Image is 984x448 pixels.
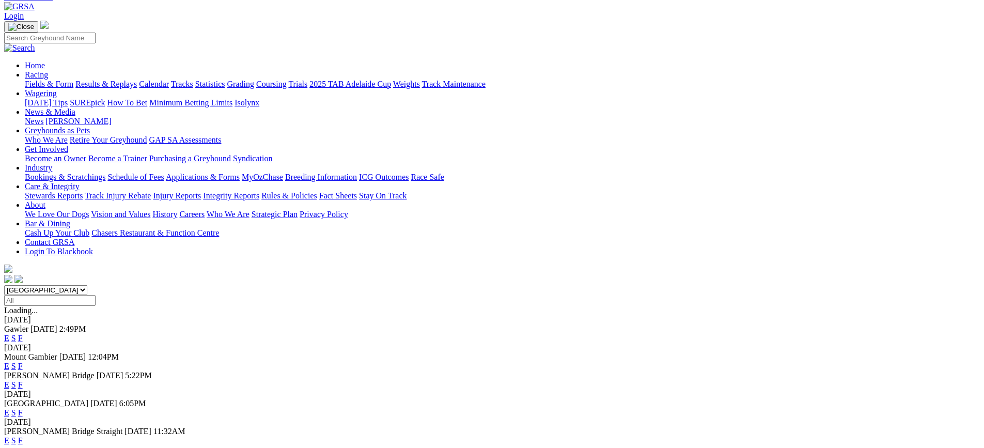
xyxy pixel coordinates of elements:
[25,126,90,135] a: Greyhounds as Pets
[149,135,222,144] a: GAP SA Assessments
[25,200,45,209] a: About
[4,352,57,361] span: Mount Gambier
[25,117,980,126] div: News & Media
[25,70,48,79] a: Racing
[149,154,231,163] a: Purchasing a Greyhound
[393,80,420,88] a: Weights
[25,135,68,144] a: Who We Are
[4,380,9,389] a: E
[411,173,444,181] a: Race Safe
[359,191,407,200] a: Stay On Track
[166,173,240,181] a: Applications & Forms
[14,275,23,283] img: twitter.svg
[4,436,9,445] a: E
[59,352,86,361] span: [DATE]
[4,11,24,20] a: Login
[25,80,980,89] div: Racing
[309,80,391,88] a: 2025 TAB Adelaide Cup
[153,427,185,436] span: 11:32AM
[11,362,16,370] a: S
[88,154,147,163] a: Become a Trainer
[4,306,38,315] span: Loading...
[25,238,74,246] a: Contact GRSA
[25,80,73,88] a: Fields & Form
[25,228,89,237] a: Cash Up Your Club
[25,247,93,256] a: Login To Blackbook
[4,343,980,352] div: [DATE]
[70,98,105,107] a: SUREpick
[11,334,16,343] a: S
[91,210,150,219] a: Vision and Values
[25,191,83,200] a: Stewards Reports
[227,80,254,88] a: Grading
[4,275,12,283] img: facebook.svg
[70,135,147,144] a: Retire Your Greyhound
[25,98,980,107] div: Wagering
[203,191,259,200] a: Integrity Reports
[107,98,148,107] a: How To Bet
[97,371,123,380] span: [DATE]
[288,80,307,88] a: Trials
[25,154,980,163] div: Get Involved
[75,80,137,88] a: Results & Replays
[242,173,283,181] a: MyOzChase
[90,399,117,408] span: [DATE]
[18,334,23,343] a: F
[25,154,86,163] a: Become an Owner
[40,21,49,29] img: logo-grsa-white.png
[25,228,980,238] div: Bar & Dining
[8,23,34,31] img: Close
[25,89,57,98] a: Wagering
[25,107,75,116] a: News & Media
[25,182,80,191] a: Care & Integrity
[233,154,272,163] a: Syndication
[235,98,259,107] a: Isolynx
[11,408,16,417] a: S
[4,408,9,417] a: E
[4,371,95,380] span: [PERSON_NAME] Bridge
[18,408,23,417] a: F
[91,228,219,237] a: Chasers Restaurant & Function Centre
[25,61,45,70] a: Home
[261,191,317,200] a: Rules & Policies
[256,80,287,88] a: Coursing
[4,295,96,306] input: Select date
[4,315,980,325] div: [DATE]
[4,325,28,333] span: Gawler
[422,80,486,88] a: Track Maintenance
[4,362,9,370] a: E
[359,173,409,181] a: ICG Outcomes
[107,173,164,181] a: Schedule of Fees
[319,191,357,200] a: Fact Sheets
[25,173,105,181] a: Bookings & Scratchings
[25,117,43,126] a: News
[25,191,980,200] div: Care & Integrity
[45,117,111,126] a: [PERSON_NAME]
[25,135,980,145] div: Greyhounds as Pets
[152,210,177,219] a: History
[4,33,96,43] input: Search
[11,436,16,445] a: S
[85,191,151,200] a: Track Injury Rebate
[18,436,23,445] a: F
[285,173,357,181] a: Breeding Information
[18,380,23,389] a: F
[149,98,232,107] a: Minimum Betting Limits
[4,427,122,436] span: [PERSON_NAME] Bridge Straight
[4,265,12,273] img: logo-grsa-white.png
[25,173,980,182] div: Industry
[195,80,225,88] a: Statistics
[25,98,68,107] a: [DATE] Tips
[59,325,86,333] span: 2:49PM
[252,210,298,219] a: Strategic Plan
[119,399,146,408] span: 6:05PM
[300,210,348,219] a: Privacy Policy
[4,418,980,427] div: [DATE]
[171,80,193,88] a: Tracks
[4,21,38,33] button: Toggle navigation
[179,210,205,219] a: Careers
[124,427,151,436] span: [DATE]
[153,191,201,200] a: Injury Reports
[4,334,9,343] a: E
[4,2,35,11] img: GRSA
